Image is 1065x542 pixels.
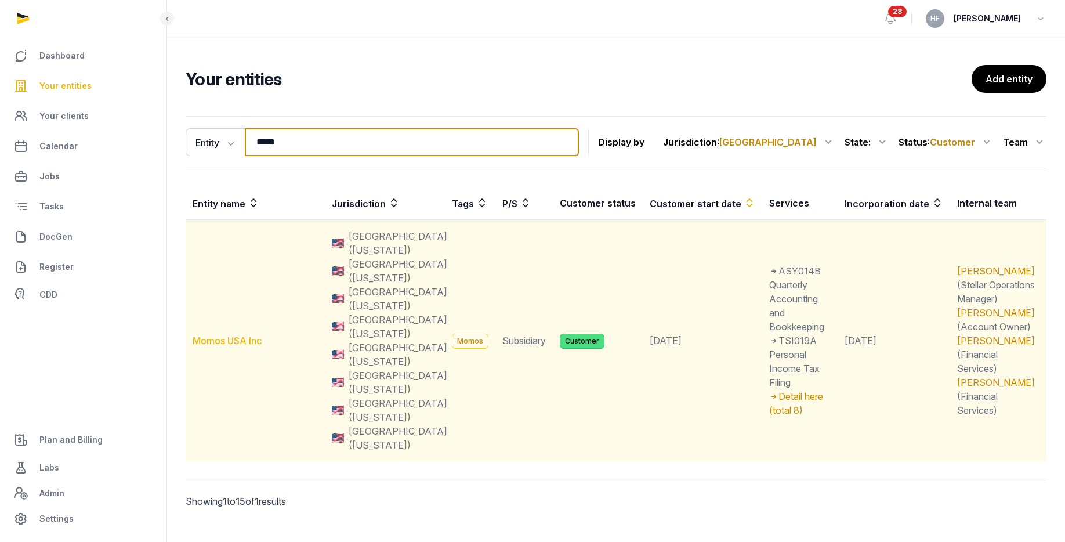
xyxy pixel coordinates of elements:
div: Detail here (total 8) [769,389,831,417]
a: Your entities [9,72,157,100]
a: Jobs [9,162,157,190]
span: ASY014B Quarterly Accounting and Bookkeeping [769,265,824,333]
span: [GEOGRAPHIC_DATA] ([US_STATE]) [349,368,447,396]
span: Tasks [39,200,64,214]
div: (Stellar Operations Manager) [957,264,1039,306]
span: [GEOGRAPHIC_DATA] ([US_STATE]) [349,285,447,313]
span: Your clients [39,109,89,123]
a: [PERSON_NAME] [957,335,1035,346]
th: Tags [445,187,495,220]
p: Showing to of results [186,480,387,522]
th: Services [762,187,838,220]
span: Dashboard [39,49,85,63]
div: Team [1003,133,1046,151]
span: Jobs [39,169,60,183]
h2: Your entities [186,68,972,89]
div: State [845,133,889,151]
span: CDD [39,288,57,302]
span: TSI019A Personal Income Tax Filing [769,335,820,388]
div: (Financial Services) [957,334,1039,375]
span: 15 [236,496,245,507]
th: Jurisdiction [325,187,445,220]
th: Entity name [186,187,325,220]
a: Add entity [972,65,1046,93]
td: [DATE] [838,220,950,462]
a: Plan and Billing [9,426,157,454]
a: Labs [9,454,157,482]
span: [GEOGRAPHIC_DATA] ([US_STATE]) [349,396,447,424]
th: Customer status [553,187,643,220]
a: Dashboard [9,42,157,70]
td: Subsidiary [495,220,553,462]
a: Momos USA Inc [193,335,262,346]
span: DocGen [39,230,73,244]
span: [GEOGRAPHIC_DATA] ([US_STATE]) [349,341,447,368]
span: Settings [39,512,74,526]
span: Momos [452,334,488,349]
a: Your clients [9,102,157,130]
div: Status [899,133,994,151]
th: P/S [495,187,553,220]
span: 28 [888,6,907,17]
span: 1 [223,496,227,507]
div: Jurisdiction [663,133,835,151]
span: [GEOGRAPHIC_DATA] ([US_STATE]) [349,257,447,285]
button: HF [926,9,944,28]
span: Customer [560,334,604,349]
a: [PERSON_NAME] [957,377,1035,388]
a: Tasks [9,193,157,221]
p: Display by [598,133,644,151]
td: [DATE] [643,220,762,462]
span: Calendar [39,139,78,153]
a: Register [9,253,157,281]
th: Customer start date [643,187,762,220]
span: 1 [255,496,259,507]
span: [GEOGRAPHIC_DATA] [719,136,817,148]
span: [GEOGRAPHIC_DATA] ([US_STATE]) [349,313,447,341]
div: (Account Owner) [957,306,1039,334]
span: [GEOGRAPHIC_DATA] ([US_STATE]) [349,229,447,257]
a: [PERSON_NAME] [957,307,1035,319]
a: CDD [9,283,157,306]
span: [GEOGRAPHIC_DATA] ([US_STATE]) [349,424,447,452]
span: Plan and Billing [39,433,103,447]
div: (Financial Services) [957,375,1039,417]
a: DocGen [9,223,157,251]
span: : [928,135,975,149]
span: Register [39,260,74,274]
span: : [868,135,871,149]
span: : [717,135,817,149]
span: Labs [39,461,59,475]
a: Calendar [9,132,157,160]
span: Customer [930,136,975,148]
span: Admin [39,486,64,500]
span: Your entities [39,79,92,93]
button: Entity [186,128,245,156]
th: Incorporation date [838,187,950,220]
th: Internal team [950,187,1046,220]
a: Settings [9,505,157,533]
span: [PERSON_NAME] [954,12,1021,26]
a: Admin [9,482,157,505]
span: HF [930,15,940,22]
a: [PERSON_NAME] [957,265,1035,277]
